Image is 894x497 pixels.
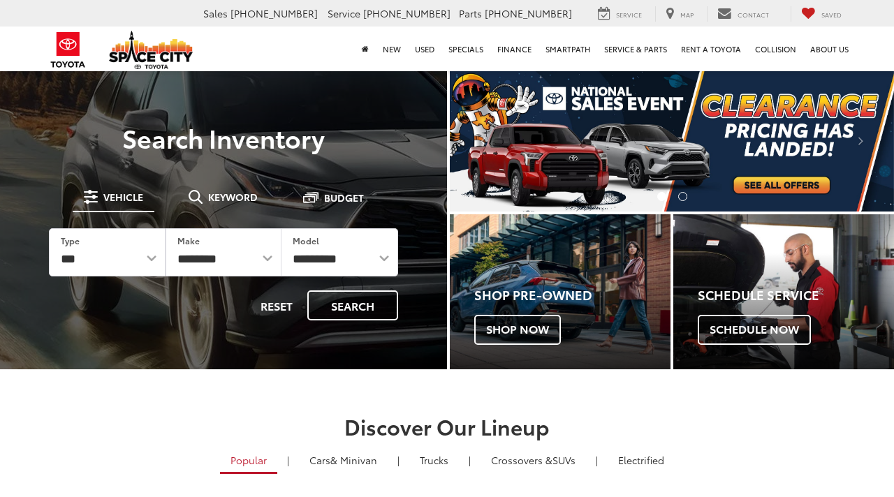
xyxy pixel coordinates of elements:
[220,448,277,474] a: Popular
[450,214,670,369] div: Toyota
[49,415,845,438] h2: Discover Our Lineup
[177,235,200,246] label: Make
[465,453,474,467] li: |
[230,6,318,20] span: [PHONE_NUMBER]
[738,10,769,19] span: Contact
[42,27,94,73] img: Toyota
[109,31,193,69] img: Space City Toyota
[490,27,538,71] a: Finance
[450,98,516,184] button: Click to view previous picture.
[409,448,459,472] a: Trucks
[450,214,670,369] a: Shop Pre-Owned Shop Now
[450,70,894,212] div: carousel slide number 1 of 2
[657,192,666,201] li: Go to slide number 1.
[61,235,80,246] label: Type
[208,192,258,202] span: Keyword
[324,193,364,202] span: Budget
[355,27,376,71] a: Home
[481,448,586,472] a: SUVs
[376,27,408,71] a: New
[103,192,143,202] span: Vehicle
[474,315,561,344] span: Shop Now
[592,453,601,467] li: |
[597,27,674,71] a: Service & Parts
[491,453,552,467] span: Crossovers &
[293,235,319,246] label: Model
[474,288,670,302] h4: Shop Pre-Owned
[284,453,293,467] li: |
[299,448,388,472] a: Cars
[791,6,852,22] a: My Saved Vehicles
[538,27,597,71] a: SmartPath
[408,27,441,71] a: Used
[363,6,450,20] span: [PHONE_NUMBER]
[698,288,894,302] h4: Schedule Service
[608,448,675,472] a: Electrified
[655,6,704,22] a: Map
[459,6,482,20] span: Parts
[678,192,687,201] li: Go to slide number 2.
[450,70,894,212] section: Carousel section with vehicle pictures - may contain disclaimers.
[330,453,377,467] span: & Minivan
[587,6,652,22] a: Service
[394,453,403,467] li: |
[674,27,748,71] a: Rent a Toyota
[485,6,572,20] span: [PHONE_NUMBER]
[450,70,894,212] img: Clearance Pricing Has Landed
[328,6,360,20] span: Service
[680,10,694,19] span: Map
[203,6,228,20] span: Sales
[673,214,894,369] a: Schedule Service Schedule Now
[307,290,398,320] button: Search
[698,315,811,344] span: Schedule Now
[441,27,490,71] a: Specials
[828,98,894,184] button: Click to view next picture.
[821,10,842,19] span: Saved
[707,6,779,22] a: Contact
[29,124,418,151] h3: Search Inventory
[673,214,894,369] div: Toyota
[249,290,305,320] button: Reset
[748,27,803,71] a: Collision
[803,27,856,71] a: About Us
[616,10,642,19] span: Service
